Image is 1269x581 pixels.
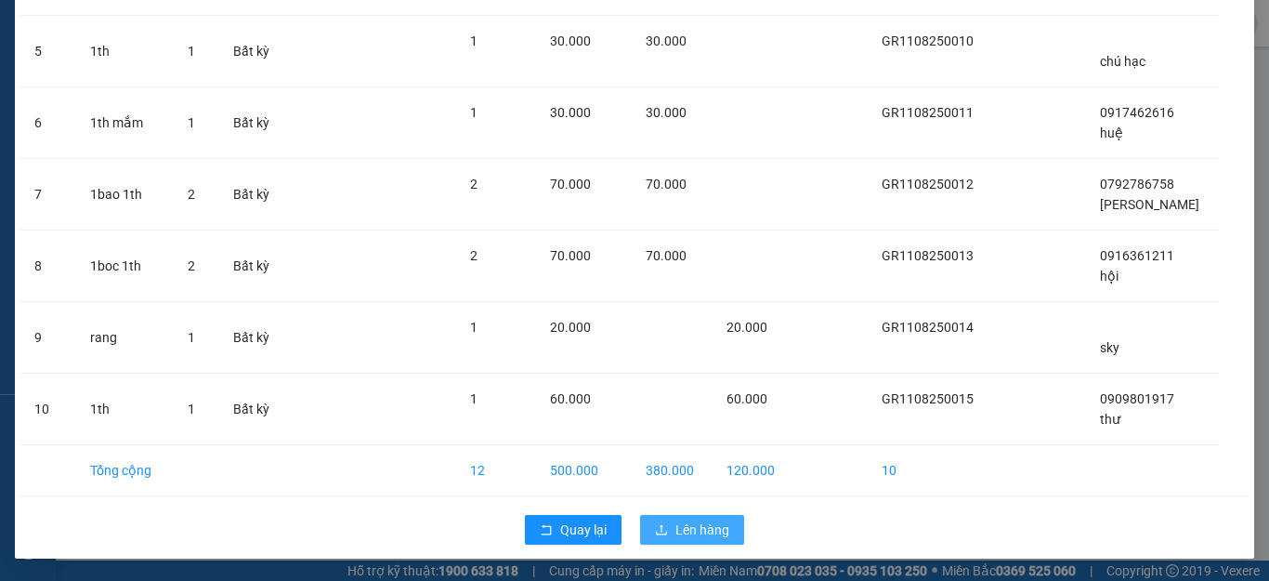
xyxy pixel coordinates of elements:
[1100,340,1119,355] span: sky
[75,302,173,374] td: rang
[535,445,631,496] td: 500.000
[1100,391,1174,406] span: 0909801917
[1100,197,1199,212] span: [PERSON_NAME]
[218,302,287,374] td: Bất kỳ
[1100,269,1119,284] span: hội
[20,159,75,231] td: 7
[218,374,287,445] td: Bất kỳ
[726,320,767,335] span: 20.000
[20,374,75,445] td: 10
[882,320,974,335] span: GR1108250014
[712,445,792,496] td: 120.000
[631,445,712,496] td: 380.000
[525,515,621,545] button: rollbackQuay lại
[470,33,478,48] span: 1
[640,515,744,545] button: uploadLên hàng
[470,105,478,120] span: 1
[1100,54,1145,69] span: chú hạc
[75,159,173,231] td: 1bao 1th
[882,177,974,191] span: GR1108250012
[188,44,195,59] span: 1
[882,105,974,120] span: GR1108250011
[75,16,173,87] td: 1th
[550,105,591,120] span: 30.000
[867,445,993,496] td: 10
[882,248,974,263] span: GR1108250013
[550,320,591,335] span: 20.000
[218,159,287,231] td: Bất kỳ
[75,231,173,302] td: 1boc 1th
[455,445,535,496] td: 12
[188,258,195,273] span: 2
[540,523,553,538] span: rollback
[646,248,687,263] span: 70.000
[882,33,974,48] span: GR1108250010
[1100,177,1174,191] span: 0792786758
[188,402,195,416] span: 1
[675,520,729,540] span: Lên hàng
[470,177,478,191] span: 2
[882,391,974,406] span: GR1108250015
[75,374,173,445] td: 1th
[646,33,687,48] span: 30.000
[20,87,75,159] td: 6
[470,248,478,263] span: 2
[726,391,767,406] span: 60.000
[218,87,287,159] td: Bất kỳ
[218,231,287,302] td: Bất kỳ
[646,105,687,120] span: 30.000
[550,33,591,48] span: 30.000
[1100,248,1174,263] span: 0916361211
[550,177,591,191] span: 70.000
[188,330,195,345] span: 1
[470,320,478,335] span: 1
[470,391,478,406] span: 1
[75,87,173,159] td: 1th mắm
[550,248,591,263] span: 70.000
[1100,105,1174,120] span: 0917462616
[655,523,668,538] span: upload
[218,16,287,87] td: Bất kỳ
[188,115,195,130] span: 1
[560,520,607,540] span: Quay lại
[1100,412,1120,427] span: thư
[75,445,173,496] td: Tổng cộng
[550,391,591,406] span: 60.000
[20,16,75,87] td: 5
[20,231,75,302] td: 8
[188,187,195,202] span: 2
[1100,125,1123,140] span: huệ
[646,177,687,191] span: 70.000
[20,302,75,374] td: 9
